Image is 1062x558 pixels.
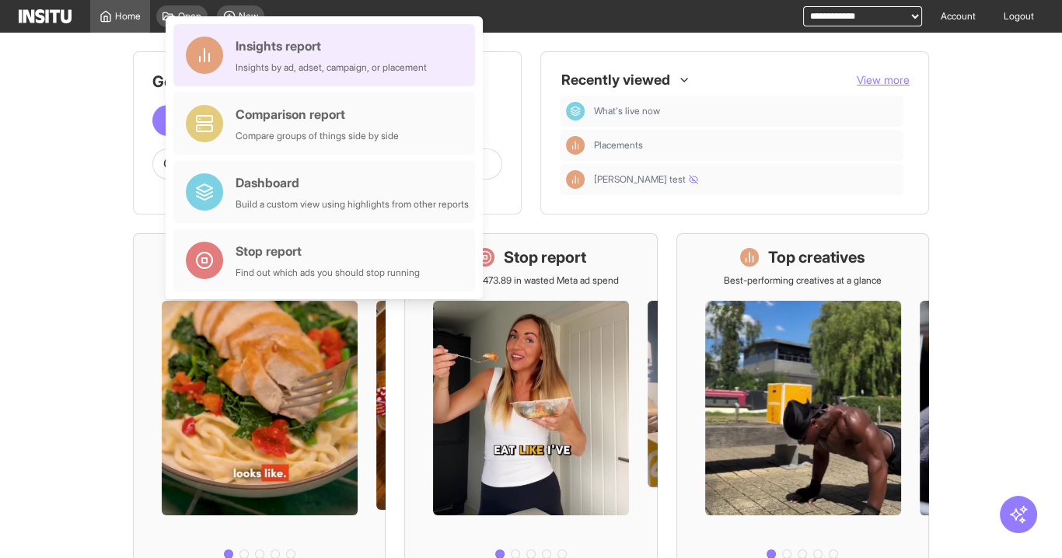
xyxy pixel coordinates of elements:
img: Logo [19,9,72,23]
span: What's live now [594,105,897,117]
span: dan test [594,173,897,186]
span: New [239,10,258,23]
div: Insights [566,170,585,189]
div: Compare groups of things side by side [236,130,399,142]
span: What's live now [594,105,660,117]
p: Best-performing creatives at a glance [724,274,882,287]
p: Save £10,473.89 in wasted Meta ad spend [443,274,618,287]
h1: Top creatives [768,246,865,268]
button: Create a new report [152,105,308,136]
div: Build a custom view using highlights from other reports [236,198,469,211]
span: View more [857,73,910,86]
div: Find out which ads you should stop running [236,267,420,279]
h1: Get started [152,71,502,92]
div: Insights [566,136,585,155]
div: Stop report [236,242,420,260]
div: Comparison report [236,105,399,124]
span: [PERSON_NAME] test [594,173,698,186]
div: Insights report [236,37,427,55]
div: Insights by ad, adset, campaign, or placement [236,61,427,74]
div: Dashboard [566,102,585,120]
span: Placements [594,139,643,152]
button: View more [857,72,910,88]
div: Dashboard [236,173,469,192]
span: Open [178,10,201,23]
span: Placements [594,139,897,152]
h1: Stop report [504,246,586,268]
span: Home [115,10,141,23]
